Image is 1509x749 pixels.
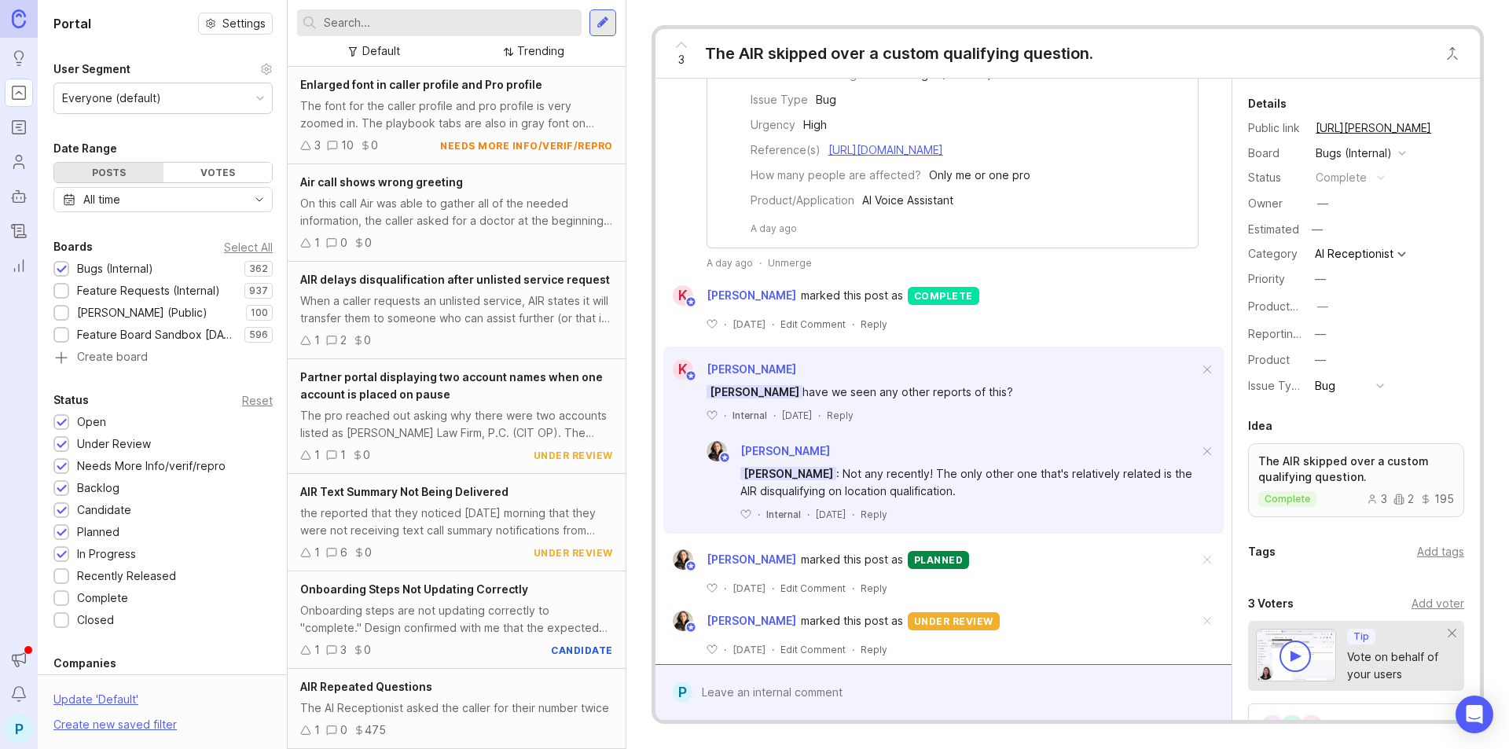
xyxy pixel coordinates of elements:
[707,384,1199,401] div: have we seen any other reports of this?
[222,16,266,31] span: Settings
[163,163,273,182] div: Votes
[77,304,207,321] div: [PERSON_NAME] (Public)
[1367,494,1387,505] div: 3
[773,409,776,422] div: ·
[751,141,821,159] div: Reference(s)
[707,612,796,630] span: [PERSON_NAME]
[772,643,774,656] div: ·
[5,217,33,245] a: Changelog
[707,385,802,398] span: [PERSON_NAME]
[53,60,130,79] div: User Segment
[780,318,846,331] div: Edit Comment
[1317,195,1328,212] div: —
[707,256,753,270] span: A day ago
[288,164,626,262] a: Air call shows wrong greetingOn this call Air was able to gather all of the needed information, t...
[1316,145,1392,162] div: Bugs (Internal)
[551,644,613,657] div: candidate
[77,523,119,541] div: Planned
[5,714,33,743] button: P
[77,435,151,453] div: Under Review
[1248,379,1305,392] label: Issue Type
[818,409,821,422] div: ·
[251,307,268,319] p: 100
[1248,417,1272,435] div: Idea
[300,680,432,693] span: AIR Repeated Questions
[1315,377,1335,395] div: Bug
[852,582,854,595] div: ·
[751,222,797,235] span: A day ago
[751,192,854,209] div: Product/Application
[718,452,730,464] img: member badge
[908,551,970,569] div: planned
[740,467,836,480] span: [PERSON_NAME]
[1456,696,1493,733] div: Open Intercom Messenger
[12,9,26,28] img: Canny Home
[673,359,693,380] div: K
[300,699,613,717] div: The AI Receptionist asked the caller for their number twice
[1315,325,1326,343] div: —
[364,332,371,349] div: 0
[816,91,836,108] div: Bug
[803,116,827,134] div: High
[249,263,268,275] p: 362
[1299,714,1324,739] div: M
[1248,353,1290,366] label: Product
[53,351,273,365] a: Create board
[707,551,796,568] span: [PERSON_NAME]
[663,549,801,570] a: Ysabelle Eugenio[PERSON_NAME]
[1437,38,1468,69] button: Close button
[724,318,726,331] div: ·
[300,195,613,229] div: On this call Air was able to gather all of the needed information, the caller asked for a doctor ...
[685,296,696,308] img: member badge
[685,560,696,572] img: member badge
[663,285,801,306] a: K[PERSON_NAME]
[816,509,846,520] time: [DATE]
[300,485,509,498] span: AIR Text Summary Not Being Delivered
[768,256,812,270] div: Unmerge
[772,318,774,331] div: ·
[324,14,575,31] input: Search...
[300,505,613,539] div: the reported that they noticed [DATE] morning that they were not receiving text call summary noti...
[1248,145,1303,162] div: Board
[53,716,177,733] div: Create new saved filter
[83,191,120,208] div: All time
[314,137,321,154] div: 3
[751,167,921,184] div: How many people are affected?
[362,42,400,60] div: Default
[53,391,89,409] div: Status
[198,13,273,35] button: Settings
[1417,543,1464,560] div: Add tags
[340,641,347,659] div: 3
[300,370,603,401] span: Partner portal displaying two account names when one account is placed on pause
[53,139,117,158] div: Date Range
[732,409,767,422] div: Internal
[828,143,943,156] a: [URL][DOMAIN_NAME]
[1248,245,1303,263] div: Category
[1248,272,1285,285] label: Priority
[314,721,320,739] div: 1
[5,79,33,107] a: Portal
[1258,453,1454,485] p: The AIR skipped over a custom qualifying question.
[371,137,378,154] div: 0
[827,409,854,422] div: Reply
[341,137,354,154] div: 10
[807,508,810,521] div: ·
[300,78,542,91] span: Enlarged font in caller profile and Pro profile
[53,654,116,673] div: Companies
[77,589,128,607] div: Complete
[724,409,726,422] div: ·
[759,256,762,270] div: ·
[77,413,106,431] div: Open
[1248,224,1299,235] div: Estimated
[62,90,161,107] div: Everyone (default)
[340,721,347,739] div: 0
[54,163,163,182] div: Posts
[908,612,1000,630] div: under review
[77,479,119,497] div: Backlog
[801,612,903,630] span: marked this post as
[77,501,131,519] div: Candidate
[1311,118,1436,138] a: [URL][PERSON_NAME]
[908,287,979,305] div: complete
[314,234,320,252] div: 1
